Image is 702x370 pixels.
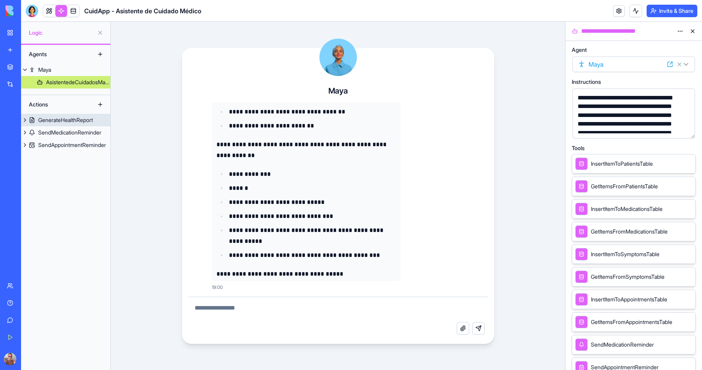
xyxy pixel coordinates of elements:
span: SendMedicationReminder [591,341,654,349]
span: GetItemsFromSymptomsTable [591,273,665,281]
span: InsertItemToPatientsTable [591,160,653,168]
span: InsertItemToAppointmentsTable [591,296,667,303]
button: Invite & Share [647,5,697,17]
span: GetItemsFromMedicationsTable [591,228,668,235]
span: GetItemsFromAppointmentsTable [591,318,672,326]
div: Maya [38,66,51,74]
a: Maya [21,64,110,76]
a: GenerateHealthReport [21,114,110,126]
span: InsertItemToSymptomsTable [591,250,659,258]
a: AsistentedeCuidadosMaya [21,76,110,89]
span: Logic [29,29,94,37]
span: InsertItemToMedicationsTable [591,205,663,213]
img: logo [5,5,54,16]
span: Tools [572,145,585,151]
span: CuidApp - Asistente de Cuidado Médico [84,6,201,16]
div: Actions [25,98,87,111]
span: 19:00 [212,284,223,290]
h4: Maya [328,85,348,96]
div: GenerateHealthReport [38,116,93,124]
span: Instructions [572,79,601,85]
div: SendAppointmentReminder [38,141,106,149]
div: AsistentedeCuidadosMaya [46,78,110,86]
a: SendAppointmentReminder [21,139,110,151]
div: Agents [25,48,87,60]
span: GetItemsFromPatientsTable [591,182,658,190]
a: SendMedicationReminder [21,126,110,139]
div: SendMedicationReminder [38,129,101,136]
img: ACg8ocLFM1tyFVyS3D8n3dfFeW9Cbr8VQm0Kw_d-qlUD2Q7A-KZqxx9LWA=s96-c [4,353,16,365]
span: Agent [572,47,587,53]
